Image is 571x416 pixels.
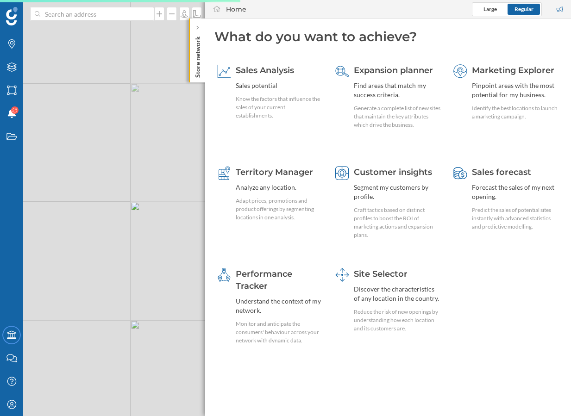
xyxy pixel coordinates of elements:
img: monitoring-360.svg [217,268,231,282]
div: Predict the sales of potential sites instantly with advanced statistics and predictive modelling. [472,206,559,231]
div: Sales potential [236,81,323,90]
img: dashboards-manager.svg [335,268,349,282]
span: Sales forecast [472,167,531,177]
span: Site Selector [354,269,408,279]
div: Find areas that match my success criteria. [354,81,441,99]
div: What do you want to achieve? [214,28,562,45]
div: Pinpoint areas with the most potential for my business. [472,81,559,99]
div: Monitor and anticipate the consumers' behaviour across your network with dynamic data. [236,320,323,345]
span: Sales Analysis [236,65,294,75]
div: Know the factors that influence the sales of your current establishments. [236,95,323,120]
span: Marketing Explorer [472,65,554,75]
div: Forecast the sales of my next opening. [472,183,559,201]
img: sales-explainer.svg [217,64,231,78]
img: sales-forecast.svg [453,166,467,180]
img: explorer.svg [453,64,467,78]
div: Understand the context of my network. [236,297,323,315]
div: Craft tactics based on distinct profiles to boost the ROI of marketing actions and expansion plans. [354,206,441,239]
div: Generate a complete list of new sites that maintain the key attributes which drive the business. [354,104,441,129]
img: customer-intelligence.svg [335,166,349,180]
img: Geoblink Logo [6,7,18,25]
div: Discover the characteristics of any location in the country. [354,285,441,303]
span: Expansion planner [354,65,433,75]
div: Identify the best locations to launch a marketing campaign. [472,104,559,121]
div: Analyze any location. [236,183,323,192]
span: Territory Manager [236,167,313,177]
p: Store network [193,32,202,78]
span: Large [483,6,497,12]
img: search-areas.svg [335,64,349,78]
div: Segment my customers by profile. [354,183,441,201]
div: Reduce the risk of new openings by understanding how each location and its customers are. [354,308,441,333]
div: Adapt prices, promotions and product offerings by segmenting locations in one analysis. [236,197,323,222]
div: Home [226,5,246,14]
span: Customer insights [354,167,432,177]
img: territory-manager.svg [217,166,231,180]
span: Performance Tracker [236,269,292,291]
span: Regular [515,6,533,12]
